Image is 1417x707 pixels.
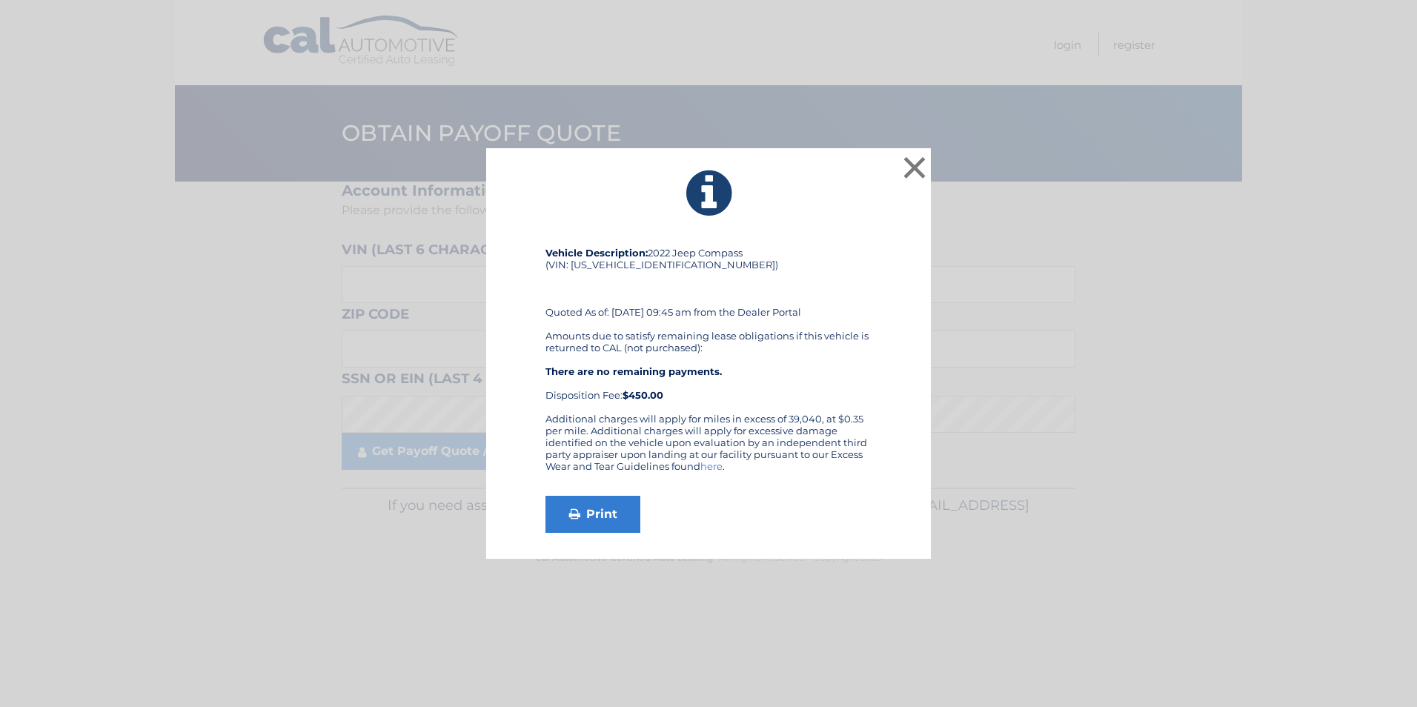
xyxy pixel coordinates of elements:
a: Print [545,496,640,533]
strong: There are no remaining payments. [545,365,722,377]
strong: Vehicle Description: [545,247,648,259]
strong: $450.00 [623,389,663,401]
button: × [900,153,929,182]
div: Additional charges will apply for miles in excess of 39,040, at $0.35 per mile. Additional charge... [545,413,872,484]
div: Amounts due to satisfy remaining lease obligations if this vehicle is returned to CAL (not purcha... [545,330,872,401]
div: 2022 Jeep Compass (VIN: [US_VEHICLE_IDENTIFICATION_NUMBER]) Quoted As of: [DATE] 09:45 am from th... [545,247,872,413]
a: here [700,460,723,472]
